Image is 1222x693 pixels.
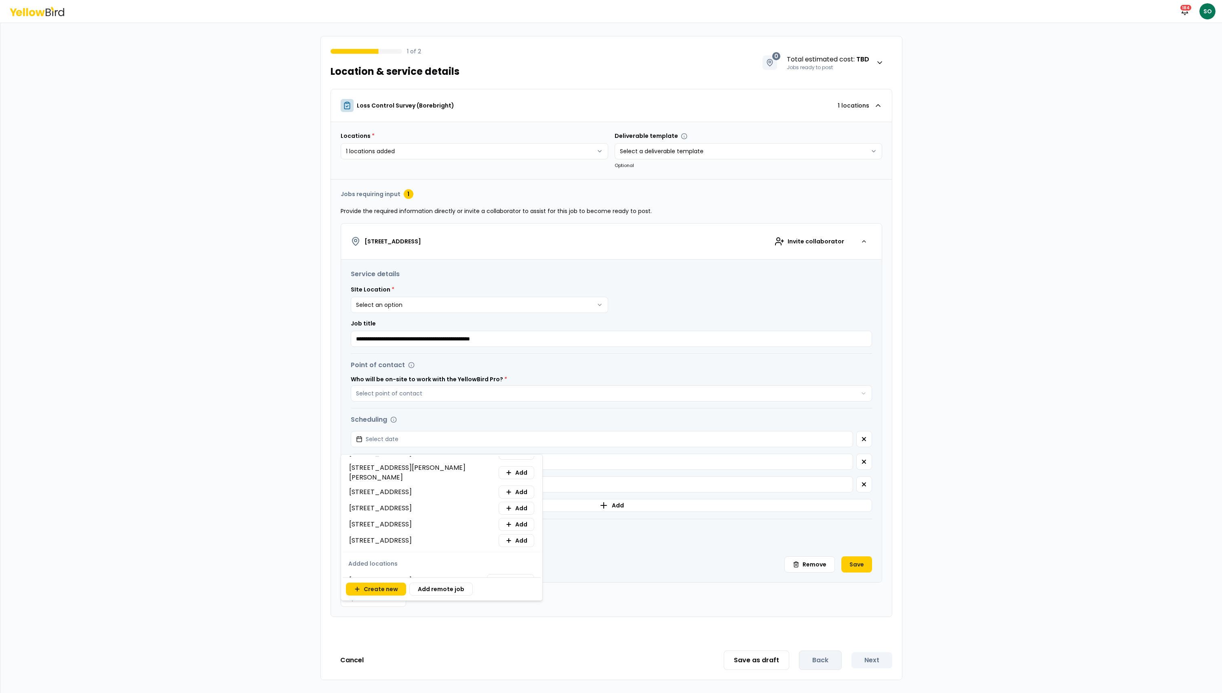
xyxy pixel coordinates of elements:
[349,463,492,482] span: [STREET_ADDRESS][PERSON_NAME][PERSON_NAME]
[504,577,527,585] span: Remove
[515,520,527,528] span: Add
[515,504,527,512] span: Add
[349,520,412,529] span: [STREET_ADDRESS]
[499,518,534,531] button: Add
[349,576,412,585] span: [STREET_ADDRESS]
[499,466,534,479] button: Add
[499,486,534,499] button: Add
[515,488,527,496] span: Add
[499,502,534,515] button: Add
[499,534,534,547] button: Add
[343,554,541,571] div: Added locations
[515,537,527,545] span: Add
[409,583,473,596] button: Add remote job
[349,487,412,497] span: [STREET_ADDRESS]
[487,574,534,587] button: Remove
[346,583,406,596] button: Create new
[349,503,412,513] span: [STREET_ADDRESS]
[515,469,527,477] span: Add
[349,536,412,545] span: [STREET_ADDRESS]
